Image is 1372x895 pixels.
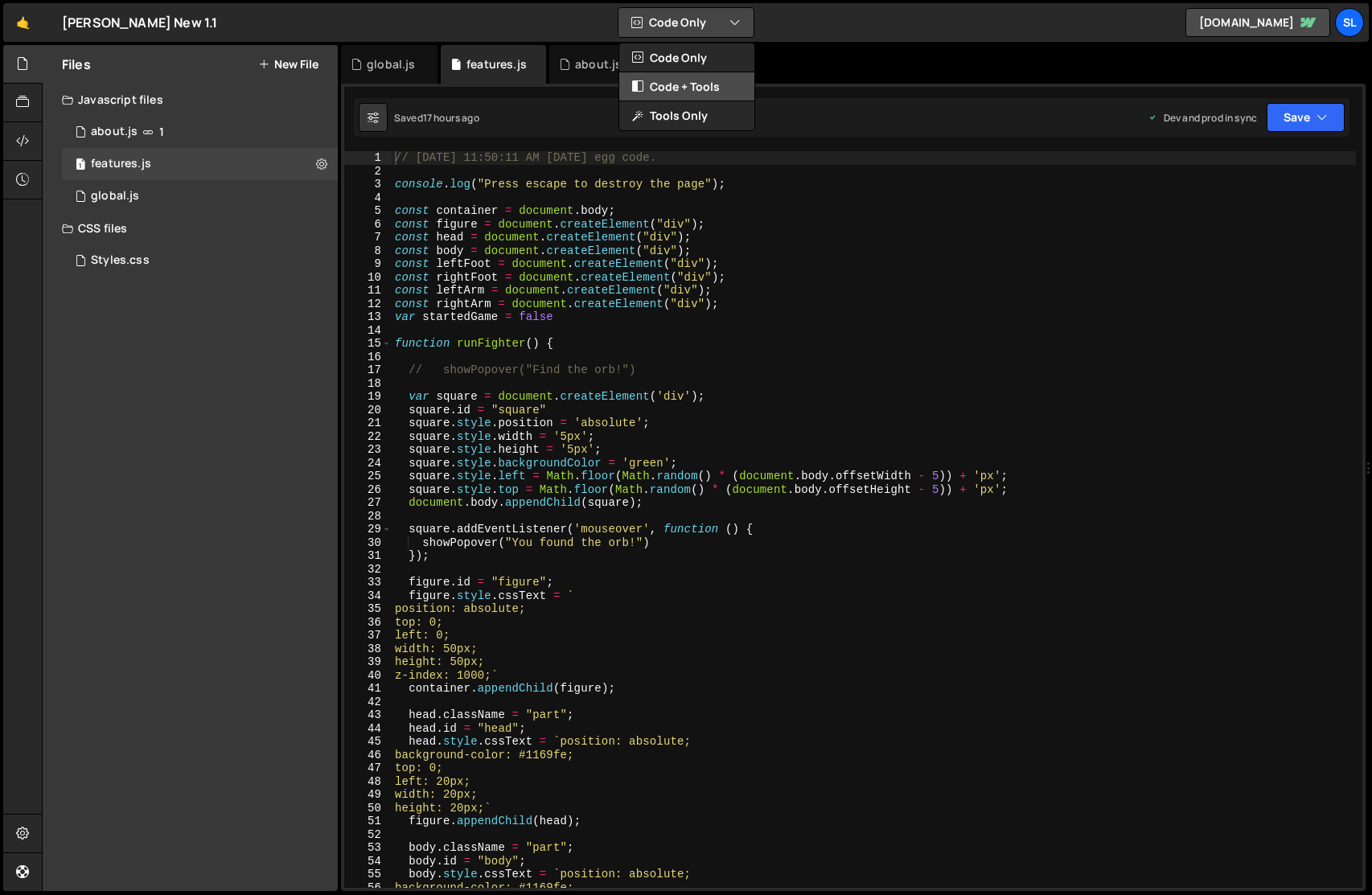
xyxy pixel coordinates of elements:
[344,841,392,855] div: 53
[344,708,392,722] div: 43
[344,457,392,470] div: 24
[62,244,338,277] div: 1234/2104.css
[344,298,392,311] div: 12
[344,271,392,285] div: 10
[344,284,392,298] div: 11
[344,151,392,165] div: 1
[344,496,392,510] div: 27
[344,563,392,577] div: 32
[91,157,151,171] div: features.js
[344,616,392,630] div: 36
[344,191,392,205] div: 4
[76,159,85,172] span: 1
[1185,8,1330,37] a: [DOMAIN_NAME]
[1267,103,1345,132] button: Save
[91,189,139,203] div: global.js
[344,775,392,789] div: 48
[344,643,392,656] div: 38
[3,3,43,42] a: 🤙
[62,55,91,73] h2: Files
[344,549,392,563] div: 31
[62,148,338,180] div: 1234/2090.js
[344,682,392,696] div: 41
[344,828,392,842] div: 52
[344,881,392,895] div: 56
[344,324,392,338] div: 14
[344,417,392,430] div: 21
[344,483,392,497] div: 26
[344,602,392,616] div: 35
[344,589,392,603] div: 34
[344,430,392,444] div: 22
[91,253,150,268] div: Styles.css
[344,802,392,815] div: 50
[344,855,392,868] div: 54
[43,212,338,244] div: CSS files
[344,470,392,483] div: 25
[43,84,338,116] div: Javascript files
[344,165,392,179] div: 2
[1335,8,1364,37] a: Sl
[618,8,754,37] button: Code Only
[344,735,392,749] div: 45
[394,111,479,125] div: Saved
[344,257,392,271] div: 9
[258,58,318,71] button: New File
[1148,111,1257,125] div: Dev and prod in sync
[344,337,392,351] div: 15
[619,101,754,130] button: Tools Only
[62,13,217,32] div: [PERSON_NAME] New 1.1
[344,310,392,324] div: 13
[619,72,754,101] button: Code + Tools
[344,868,392,881] div: 55
[344,629,392,643] div: 37
[344,510,392,523] div: 28
[344,523,392,536] div: 29
[344,218,392,232] div: 6
[62,180,338,212] div: 1234/2087.js
[344,788,392,802] div: 49
[91,125,138,139] div: about.js
[344,696,392,709] div: 42
[344,377,392,391] div: 18
[367,56,415,72] div: global.js
[62,116,338,148] div: 1234/2089.js
[344,231,392,244] div: 7
[344,363,392,377] div: 17
[344,722,392,736] div: 44
[575,56,622,72] div: about.js
[344,655,392,669] div: 39
[344,404,392,417] div: 20
[423,111,479,125] div: 17 hours ago
[466,56,527,72] div: features.js
[159,125,164,138] span: 1
[344,178,392,191] div: 3
[344,749,392,762] div: 46
[344,204,392,218] div: 5
[344,443,392,457] div: 23
[344,815,392,828] div: 51
[344,390,392,404] div: 19
[619,43,754,72] button: Code Only
[344,244,392,258] div: 8
[344,536,392,550] div: 30
[344,576,392,589] div: 33
[344,762,392,775] div: 47
[344,351,392,364] div: 16
[344,669,392,683] div: 40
